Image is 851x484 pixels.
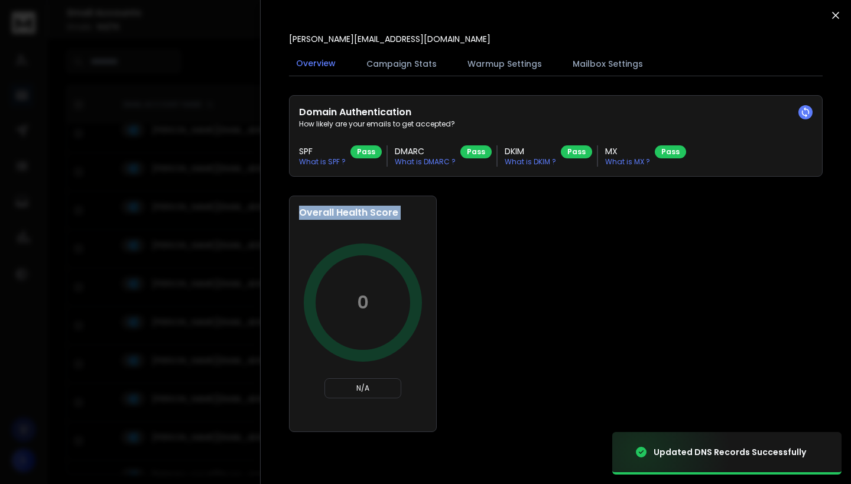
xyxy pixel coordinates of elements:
button: Warmup Settings [460,51,549,77]
div: Pass [460,145,492,158]
p: What is SPF ? [299,157,346,167]
p: What is MX ? [605,157,650,167]
p: [PERSON_NAME][EMAIL_ADDRESS][DOMAIN_NAME] [289,33,491,45]
p: N/A [330,384,396,393]
div: Pass [350,145,382,158]
h2: Overall Health Score [299,206,427,220]
div: Updated DNS Records Successfully [654,446,806,458]
p: How likely are your emails to get accepted? [299,119,813,129]
h3: MX [605,145,650,157]
div: Pass [561,145,592,158]
button: Overview [289,50,343,77]
button: Campaign Stats [359,51,444,77]
p: 0 [357,292,369,313]
p: What is DKIM ? [505,157,556,167]
h3: SPF [299,145,346,157]
h3: DKIM [505,145,556,157]
h2: Domain Authentication [299,105,813,119]
p: What is DMARC ? [395,157,456,167]
h3: DMARC [395,145,456,157]
div: Pass [655,145,686,158]
button: Mailbox Settings [566,51,650,77]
